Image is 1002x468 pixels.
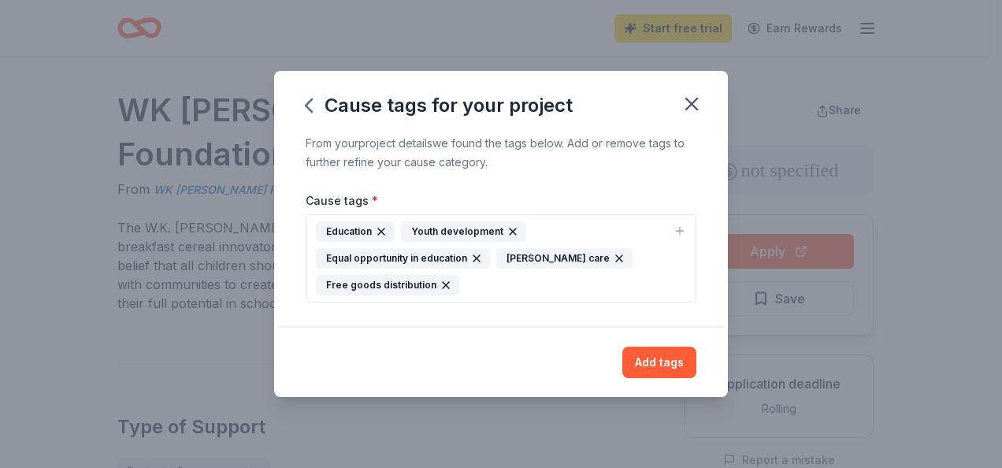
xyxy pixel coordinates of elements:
div: Equal opportunity in education [316,248,490,269]
div: Youth development [401,221,526,242]
div: Free goods distribution [316,275,459,295]
div: Cause tags for your project [306,93,573,118]
button: Add tags [622,347,696,378]
div: From your project details we found the tags below. Add or remove tags to further refine your caus... [306,134,696,172]
div: Education [316,221,395,242]
label: Cause tags [306,193,378,209]
button: EducationYouth developmentEqual opportunity in education[PERSON_NAME] careFree goods distribution [306,214,696,303]
div: [PERSON_NAME] care [496,248,633,269]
